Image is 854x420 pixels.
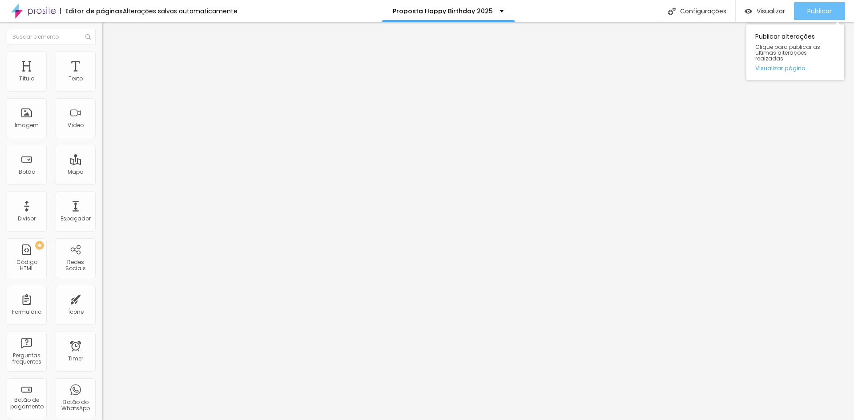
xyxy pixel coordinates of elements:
[60,216,91,222] div: Espaçador
[757,8,785,15] span: Visualizar
[15,122,39,128] div: Imagem
[85,34,91,40] img: Icone
[9,397,44,410] div: Botão de pagamento
[19,76,34,82] div: Título
[102,22,854,420] iframe: Editor
[68,309,84,315] div: Ícone
[12,309,41,315] div: Formulário
[18,216,36,222] div: Divisor
[60,8,123,14] div: Editor de páginas
[7,29,96,45] input: Buscar elemento
[668,8,676,15] img: Icone
[393,8,493,14] p: Proposta Happy Birthday 2025
[755,44,835,62] span: Clique para publicar as ultimas alterações reaizadas
[745,8,752,15] img: view-1.svg
[123,8,238,14] div: Alterações salvas automaticamente
[794,2,845,20] button: Publicar
[746,24,844,80] div: Publicar alterações
[68,169,84,175] div: Mapa
[755,65,835,71] a: Visualizar página
[9,352,44,365] div: Perguntas frequentes
[68,76,83,82] div: Texto
[68,122,84,128] div: Vídeo
[58,259,93,272] div: Redes Sociais
[58,399,93,412] div: Botão do WhatsApp
[68,356,83,362] div: Timer
[9,259,44,272] div: Código HTML
[736,2,794,20] button: Visualizar
[19,169,35,175] div: Botão
[807,8,832,15] span: Publicar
